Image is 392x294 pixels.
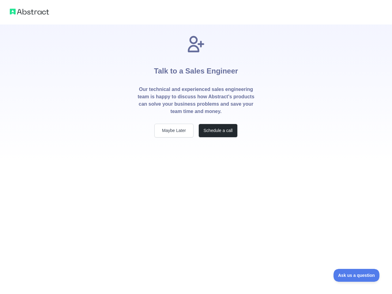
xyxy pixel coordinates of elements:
[334,269,380,282] iframe: Toggle Customer Support
[10,7,49,16] img: Abstract logo
[154,124,194,138] button: Maybe Later
[198,124,238,138] button: Schedule a call
[154,54,238,86] h1: Talk to a Sales Engineer
[137,86,255,115] p: Our technical and experienced sales engineering team is happy to discuss how Abstract's products ...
